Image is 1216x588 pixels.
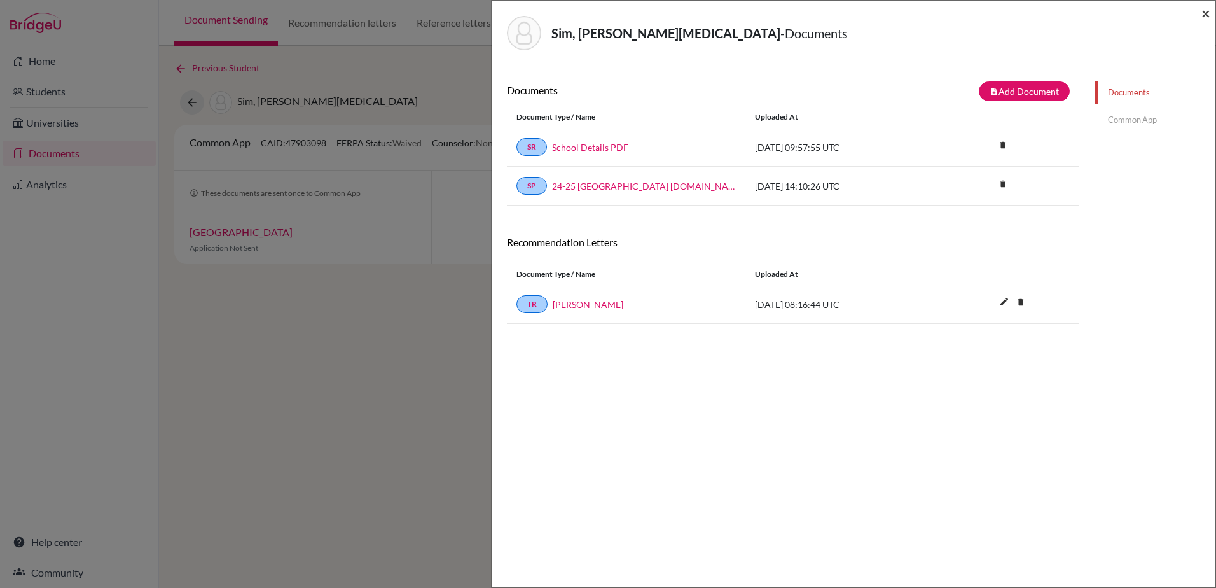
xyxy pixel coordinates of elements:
[993,137,1012,155] a: delete
[993,176,1012,193] a: delete
[1201,6,1210,21] button: Close
[780,25,848,41] span: - Documents
[507,111,745,123] div: Document Type / Name
[1011,293,1030,312] i: delete
[507,269,745,280] div: Document Type / Name
[745,179,936,193] div: [DATE] 14:10:26 UTC
[1095,81,1215,104] a: Documents
[1201,4,1210,22] span: ×
[1011,295,1030,312] a: delete
[552,141,628,154] a: School Details PDF
[755,299,839,310] span: [DATE] 08:16:44 UTC
[551,25,780,41] strong: Sim, [PERSON_NAME][MEDICAL_DATA]
[516,295,548,313] a: TR
[745,141,936,154] div: [DATE] 09:57:55 UTC
[745,111,936,123] div: Uploaded at
[993,293,1015,312] button: edit
[552,179,736,193] a: 24-25 [GEOGRAPHIC_DATA] [DOMAIN_NAME]_wide
[745,269,936,280] div: Uploaded at
[993,136,1012,155] i: delete
[1095,109,1215,131] a: Common App
[516,177,547,195] a: SP
[990,87,998,96] i: note_add
[507,84,793,96] h6: Documents
[993,174,1012,193] i: delete
[553,298,623,311] a: [PERSON_NAME]
[979,81,1070,101] button: note_addAdd Document
[516,138,547,156] a: SR
[994,291,1014,312] i: edit
[507,236,1079,248] h6: Recommendation Letters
